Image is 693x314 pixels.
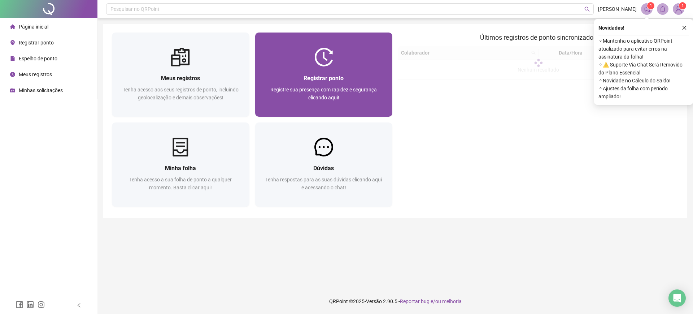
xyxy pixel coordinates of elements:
[10,88,15,93] span: schedule
[659,6,666,12] span: bell
[97,289,693,314] footer: QRPoint © 2025 - 2.90.5 -
[165,165,196,172] span: Minha folha
[10,24,15,29] span: home
[366,298,382,304] span: Versão
[584,7,590,12] span: search
[480,34,597,41] span: Últimos registros de ponto sincronizados
[265,177,382,190] span: Tenha respostas para as suas dúvidas clicando aqui e acessando o chat!
[77,303,82,308] span: left
[270,87,377,100] span: Registre sua presença com rapidez e segurança clicando aqui!
[112,33,249,117] a: Meus registrosTenha acesso aos seus registros de ponto, incluindo geolocalização e demais observa...
[598,37,689,61] span: ⚬ Mantenha o aplicativo QRPoint atualizado para evitar erros na assinatura da folha!
[123,87,239,100] span: Tenha acesso aos seus registros de ponto, incluindo geolocalização e demais observações!
[304,75,344,82] span: Registrar ponto
[598,85,689,100] span: ⚬ Ajustes da folha com período ampliado!
[650,3,652,8] span: 1
[598,61,689,77] span: ⚬ ⚠️ Suporte Via Chat Será Removido do Plano Essencial
[161,75,200,82] span: Meus registros
[38,301,45,308] span: instagram
[129,177,232,190] span: Tenha acesso a sua folha de ponto a qualquer momento. Basta clicar aqui!
[668,289,686,307] div: Open Intercom Messenger
[644,6,650,12] span: notification
[679,2,686,9] sup: Atualize o seu contato no menu Meus Dados
[19,87,63,93] span: Minhas solicitações
[255,33,393,117] a: Registrar pontoRegistre sua presença com rapidez e segurança clicando aqui!
[10,56,15,61] span: file
[10,72,15,77] span: clock-circle
[10,40,15,45] span: environment
[598,24,624,32] span: Novidades !
[313,165,334,172] span: Dúvidas
[673,4,684,14] img: 82100
[19,72,52,77] span: Meus registros
[255,122,393,207] a: DúvidasTenha respostas para as suas dúvidas clicando aqui e acessando o chat!
[598,5,637,13] span: [PERSON_NAME]
[112,122,249,207] a: Minha folhaTenha acesso a sua folha de ponto a qualquer momento. Basta clicar aqui!
[27,301,34,308] span: linkedin
[19,56,57,61] span: Espelho de ponto
[598,77,689,85] span: ⚬ Novidade no Cálculo do Saldo!
[19,40,54,46] span: Registrar ponto
[19,24,48,30] span: Página inicial
[647,2,654,9] sup: 1
[400,298,462,304] span: Reportar bug e/ou melhoria
[16,301,23,308] span: facebook
[681,3,684,8] span: 1
[682,25,687,30] span: close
